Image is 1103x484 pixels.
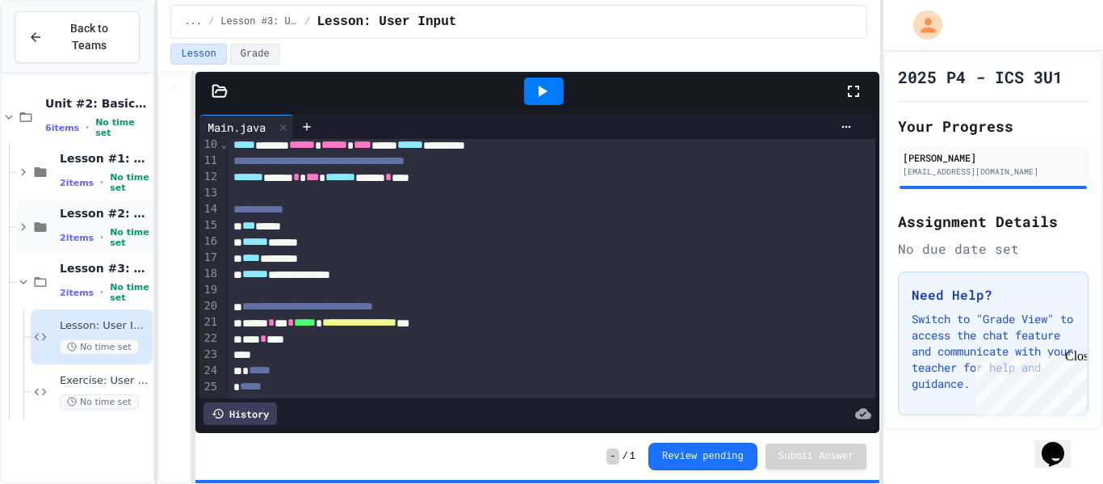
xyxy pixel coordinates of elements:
[898,210,1088,233] h2: Assignment Details
[110,227,149,248] span: No time set
[60,339,139,355] span: No time set
[199,169,220,185] div: 12
[199,298,220,314] div: 20
[220,15,298,28] span: Lesson #3: User Input
[304,15,310,28] span: /
[317,12,457,32] span: Lesson: User Input
[912,285,1075,305] h3: Need Help?
[623,450,628,463] span: /
[60,319,149,333] span: Lesson: User Input
[60,206,149,221] span: Lesson #2: Variables & Data Types
[170,44,226,65] button: Lesson
[199,330,220,347] div: 22
[648,443,757,470] button: Review pending
[15,11,140,63] button: Back to Teams
[199,201,220,217] div: 14
[100,176,103,189] span: •
[199,217,220,234] div: 15
[184,15,202,28] span: ...
[630,450,635,463] span: 1
[60,288,94,298] span: 2 items
[199,266,220,282] div: 18
[898,115,1088,137] h2: Your Progress
[100,231,103,244] span: •
[606,448,619,465] span: -
[912,311,1075,392] p: Switch to "Grade View" to access the chat feature and communicate with your teacher for help and ...
[903,150,1084,165] div: [PERSON_NAME]
[903,166,1084,178] div: [EMAIL_ADDRESS][DOMAIN_NAME]
[110,172,149,193] span: No time set
[60,151,149,166] span: Lesson #1: Output/Output Formatting
[100,286,103,299] span: •
[110,282,149,303] span: No time set
[45,96,149,111] span: Unit #2: Basic Programming Concepts
[199,185,220,201] div: 13
[220,137,228,150] span: Fold line
[60,233,94,243] span: 2 items
[60,394,139,410] span: No time set
[199,137,220,153] div: 10
[199,379,220,395] div: 25
[199,153,220,169] div: 11
[199,363,220,379] div: 24
[6,6,111,103] div: Chat with us now!Close
[199,282,220,298] div: 19
[52,20,126,54] span: Back to Teams
[898,65,1063,88] h1: 2025 P4 - ICS 3U1
[203,402,277,425] div: History
[199,115,294,139] div: Main.java
[199,119,274,136] div: Main.java
[969,349,1087,418] iframe: chat widget
[86,121,89,134] span: •
[45,123,79,133] span: 6 items
[60,178,94,188] span: 2 items
[60,374,149,388] span: Exercise: User Input
[230,44,280,65] button: Grade
[60,261,149,276] span: Lesson #3: User Input
[95,117,149,138] span: No time set
[199,234,220,250] div: 16
[199,314,220,330] div: 21
[199,347,220,363] div: 23
[898,239,1088,259] div: No due date set
[208,15,214,28] span: /
[778,450,854,463] span: Submit Answer
[199,250,220,266] div: 17
[1035,419,1087,468] iframe: chat widget
[896,6,946,44] div: My Account
[765,444,867,469] button: Submit Answer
